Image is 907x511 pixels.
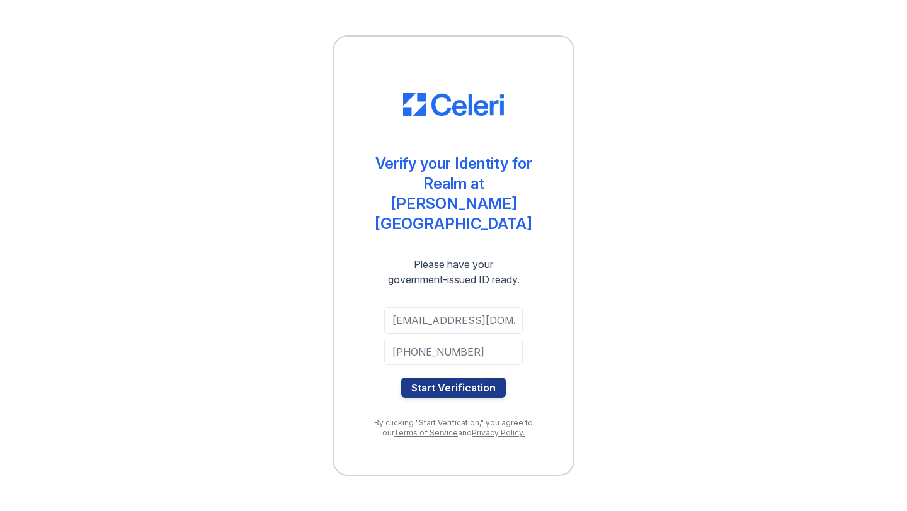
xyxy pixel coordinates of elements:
[384,307,523,334] input: Email
[401,378,506,398] button: Start Verification
[359,418,548,438] div: By clicking "Start Verification," you agree to our and
[403,93,504,116] img: CE_Logo_Blue-a8612792a0a2168367f1c8372b55b34899dd931a85d93a1a3d3e32e68fde9ad4.png
[359,154,548,234] div: Verify your Identity for Realm at [PERSON_NAME][GEOGRAPHIC_DATA]
[365,257,542,287] div: Please have your government-issued ID ready.
[384,339,523,365] input: Phone
[394,428,458,437] a: Terms of Service
[472,428,525,437] a: Privacy Policy.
